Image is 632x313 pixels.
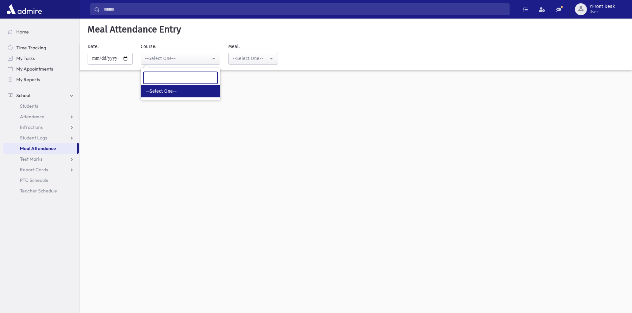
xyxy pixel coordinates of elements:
[20,124,43,130] span: Infractions
[20,167,48,173] span: Report Cards
[3,74,79,85] a: My Reports
[3,64,79,74] a: My Appointments
[20,156,42,162] span: Test Marks
[16,29,29,35] span: Home
[85,24,627,35] h5: Meal Attendance Entry
[16,45,46,51] span: Time Tracking
[3,132,79,143] a: Student Logs
[3,143,77,154] a: Meal Attendance
[20,177,48,183] span: PTC Schedule
[16,55,35,61] span: My Tasks
[20,135,47,141] span: Student Logs
[145,55,211,62] div: --Select One--
[20,145,56,151] span: Meal Attendance
[228,53,278,65] button: --Select One--
[3,111,79,122] a: Attendance
[3,154,79,164] a: Test Marks
[20,114,44,120] span: Attendance
[143,72,218,84] input: Search
[141,43,156,50] label: Course:
[146,88,177,95] span: --Select One--
[3,101,79,111] a: Students
[16,77,40,82] span: My Reports
[3,53,79,64] a: My Tasks
[3,42,79,53] a: Time Tracking
[141,53,220,65] button: --Select One--
[3,175,79,185] a: PTC Schedule
[3,26,79,37] a: Home
[233,55,268,62] div: --Select One--
[100,3,509,15] input: Search
[5,3,43,16] img: AdmirePro
[3,164,79,175] a: Report Cards
[228,43,240,50] label: Meal:
[16,66,53,72] span: My Appointments
[88,43,99,50] label: Date:
[16,92,30,98] span: School
[590,4,615,9] span: YFront Desk
[3,185,79,196] a: Teacher Schedule
[3,122,79,132] a: Infractions
[20,188,57,194] span: Teacher Schedule
[20,103,38,109] span: Students
[3,90,79,101] a: School
[590,9,615,15] span: User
